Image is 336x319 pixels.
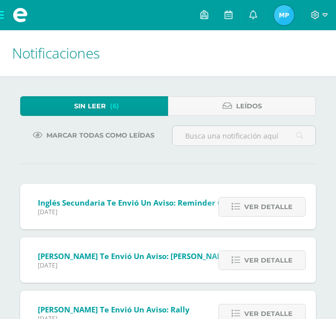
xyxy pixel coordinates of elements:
span: Leídos [236,97,262,115]
a: Marcar todas como leídas [20,125,167,145]
a: Sin leer(6) [20,96,168,116]
span: Ver detalle [244,198,293,216]
span: [PERSON_NAME] te envió un aviso: [PERSON_NAME] [38,251,231,261]
img: 35e6efb911f176f797f0922b8e79af1c.png [274,5,294,25]
span: Marcar todas como leídas [46,126,154,145]
a: Leídos [168,96,316,116]
span: [PERSON_NAME] te envió un aviso: Rally [38,304,190,314]
span: (6) [110,97,119,115]
input: Busca una notificación aquí [173,126,315,146]
span: Ver detalle [244,251,293,270]
span: Sin leer [74,97,106,115]
span: Notificaciones [12,43,100,62]
span: [DATE] [38,261,231,270]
